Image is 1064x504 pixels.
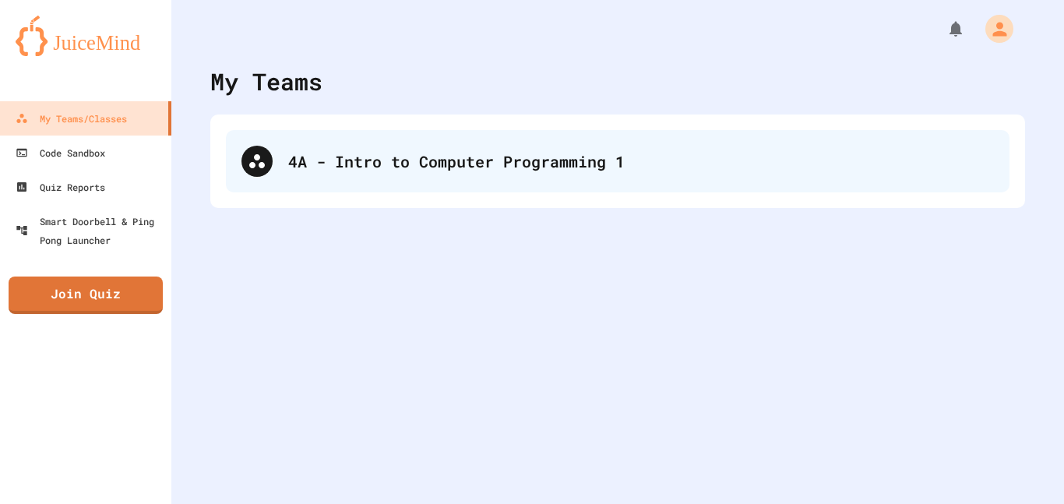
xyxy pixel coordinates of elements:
[9,277,163,314] a: Join Quiz
[16,212,165,249] div: Smart Doorbell & Ping Pong Launcher
[918,16,969,42] div: My Notifications
[288,150,994,173] div: 4A - Intro to Computer Programming 1
[16,178,105,196] div: Quiz Reports
[16,109,127,128] div: My Teams/Classes
[210,64,322,99] div: My Teams
[16,143,105,162] div: Code Sandbox
[969,11,1017,47] div: My Account
[16,16,156,56] img: logo-orange.svg
[226,130,1009,192] div: 4A - Intro to Computer Programming 1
